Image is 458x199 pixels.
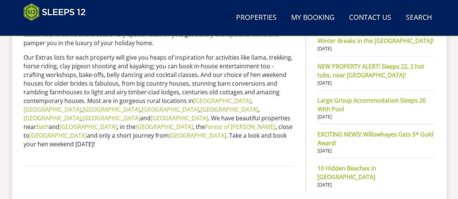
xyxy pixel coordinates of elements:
[142,105,199,113] a: [GEOGRAPHIC_DATA]
[83,114,140,122] a: [GEOGRAPHIC_DATA]
[318,130,434,147] strong: EXCITING NEWS! Willowhayes Gets 5* Gold Award!
[318,28,434,52] a: WinterWonder! Save £150 On Autumn and Winter Breaks in the [GEOGRAPHIC_DATA]! [DATE]
[318,181,434,188] small: [DATE]
[29,131,87,139] a: [GEOGRAPHIC_DATA]
[205,123,276,131] a: Forest of [PERSON_NAME]
[318,164,434,181] strong: 10 Hidden Beaches in [GEOGRAPHIC_DATA]
[24,105,81,113] a: [GEOGRAPHIC_DATA]
[318,28,434,45] strong: WinterWonder! Save £150 On Autumn and Winter Breaks in the [GEOGRAPHIC_DATA]!
[318,62,434,79] strong: NEW PROPERTY ALERT! Sleeps 22, 2 hot tubs, near [GEOGRAPHIC_DATA]!
[403,10,435,26] a: Search
[135,123,193,131] a: [GEOGRAPHIC_DATA]
[151,114,208,122] a: [GEOGRAPHIC_DATA]
[318,62,434,86] a: NEW PROPERTY ALERT! Sleeps 22, 2 hot tubs, near [GEOGRAPHIC_DATA]! [DATE]
[24,114,81,122] a: [GEOGRAPHIC_DATA]
[59,123,117,131] a: [GEOGRAPHIC_DATA]
[201,105,258,113] a: [GEOGRAPHIC_DATA]
[233,10,280,26] a: Properties
[346,10,394,26] a: Contact Us
[318,147,434,154] small: [DATE]
[318,96,434,113] strong: Large Group Accommodation Sleeps 26 With Pool
[288,10,337,26] a: My Booking
[318,130,434,154] a: EXCITING NEWS! Willowhayes Gets 5* Gold Award! [DATE]
[318,96,434,120] a: Large Group Accommodation Sleeps 26 With Pool [DATE]
[83,105,140,113] a: [GEOGRAPHIC_DATA]
[36,123,49,131] a: Bath
[24,3,86,21] img: Sleeps 12
[169,131,226,139] a: [GEOGRAPHIC_DATA]
[318,79,434,86] small: [DATE]
[318,164,434,188] a: 10 Hidden Beaches in [GEOGRAPHIC_DATA] [DATE]
[318,45,434,52] small: [DATE]
[20,25,96,31] iframe: Customer reviews powered by Trustpilot
[193,97,251,105] a: [GEOGRAPHIC_DATA]
[318,113,434,120] small: [DATE]
[24,53,294,148] p: Our Extras lists for each property will give you heaps of inspiration for activities like llama, ...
